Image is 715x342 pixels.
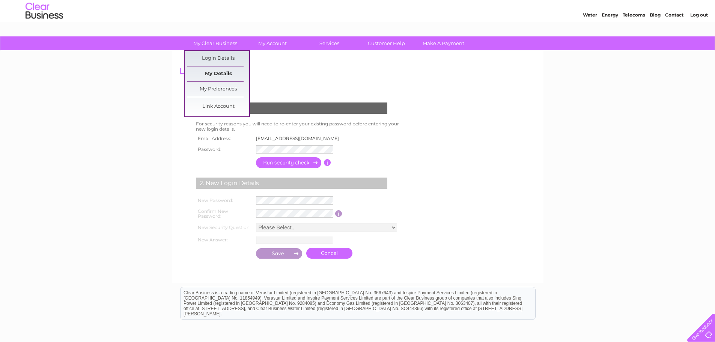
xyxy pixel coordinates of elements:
td: [EMAIL_ADDRESS][DOMAIN_NAME] [254,134,345,143]
a: Link Account [187,99,249,114]
a: Blog [650,32,661,38]
a: Login Details [187,51,249,66]
input: Information [324,159,331,166]
th: Password: [194,143,254,155]
a: My Clear Business [184,36,246,50]
h2: Login Details [179,66,536,80]
a: Water [583,32,597,38]
div: Clear Business is a trading name of Verastar Limited (registered in [GEOGRAPHIC_DATA] No. 3667643... [181,4,535,36]
img: logo.png [25,20,63,42]
th: New Password: [194,194,254,206]
a: Telecoms [623,32,645,38]
a: Log out [690,32,708,38]
th: Email Address: [194,134,254,143]
input: Information [335,210,342,217]
a: My Account [241,36,303,50]
div: 2. New Login Details [196,178,387,189]
a: Services [298,36,360,50]
a: 0333 014 3131 [574,4,625,13]
a: My Preferences [187,82,249,97]
a: My Details [187,66,249,81]
a: Make A Payment [412,36,474,50]
a: Cancel [306,248,352,259]
input: Submit [256,248,303,259]
td: For security reasons you will need to re-enter your existing password before entering your new lo... [194,119,407,134]
a: Customer Help [355,36,417,50]
div: 1. Security Check [196,102,387,114]
th: New Security Question [194,221,254,234]
th: Confirm New Password: [194,206,254,221]
a: Contact [665,32,683,38]
a: Energy [602,32,618,38]
th: New Answer: [194,234,254,246]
